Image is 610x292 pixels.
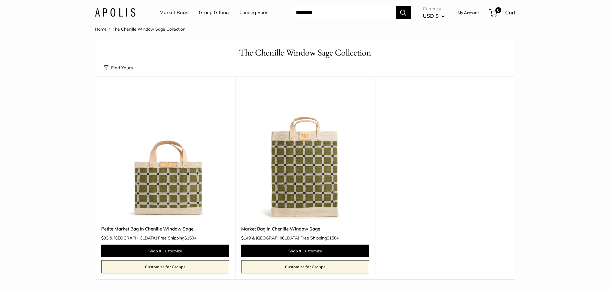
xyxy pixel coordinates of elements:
[184,235,194,241] span: $150
[95,8,135,17] img: Apolis
[101,235,108,241] span: $93
[458,9,479,16] a: My Account
[423,11,445,21] button: USD $
[396,6,411,19] button: Search
[241,92,369,219] img: Market Bag in Chenille Window Sage
[159,8,188,17] a: Market Bags
[199,8,229,17] a: Group Gifting
[101,260,229,273] a: Customize for Groups
[423,5,445,13] span: Currency
[101,92,229,219] img: Petite Market Bag in Chenille Window Sage
[252,236,339,240] span: & [GEOGRAPHIC_DATA] Free Shipping +
[495,7,501,13] span: 0
[113,26,185,32] span: The Chenille Window Sage Collection
[101,225,229,232] a: Petite Market Bag in Chenille Window Sage
[241,225,369,232] a: Market Bag in Chenille Window Sage
[423,13,439,19] span: USD $
[95,25,185,33] nav: Breadcrumb
[101,245,229,257] a: Shop & Customize
[95,26,107,32] a: Home
[104,46,506,59] h1: The Chenille Window Sage Collection
[239,8,269,17] a: Coming Soon
[241,92,369,219] a: Market Bag in Chenille Window SageMarket Bag in Chenille Window Sage
[241,235,251,241] span: $149
[110,236,196,240] span: & [GEOGRAPHIC_DATA] Free Shipping +
[327,235,336,241] span: $150
[241,245,369,257] a: Shop & Customize
[101,92,229,219] a: Petite Market Bag in Chenille Window SagePetite Market Bag in Chenille Window Sage
[241,260,369,273] a: Customize for Groups
[490,8,515,17] a: 0 Cart
[291,6,396,19] input: Search...
[505,9,515,16] span: Cart
[104,64,133,72] button: Find Yours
